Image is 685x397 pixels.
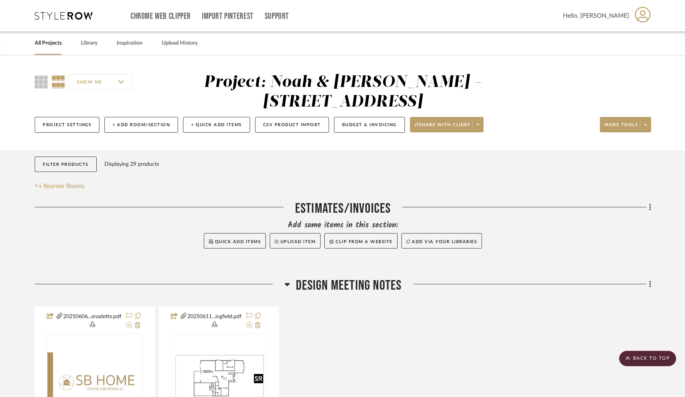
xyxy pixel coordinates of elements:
[270,233,321,249] button: Upload Item
[265,13,289,20] a: Support
[204,233,266,249] button: Quick Add Items
[255,117,329,133] button: CSV Product Import
[35,157,97,172] button: Filter Products
[104,117,178,133] button: + Add Room/Section
[187,312,242,330] button: 20250611...ingfield.pdf
[604,122,638,133] span: More tools
[215,240,261,244] span: Quick Add Items
[183,117,250,133] button: + Quick Add Items
[334,117,405,133] button: Budget & Invoicing
[104,157,159,172] div: Displaying 29 products
[35,182,84,191] button: Reorder Rooms
[131,13,191,20] a: Chrome Web Clipper
[204,74,482,110] div: Project: Noah & [PERSON_NAME] - [STREET_ADDRESS]
[35,38,62,48] a: All Projects
[202,13,254,20] a: Import Pinterest
[35,220,651,231] div: Add some items in this section:
[619,351,676,366] scroll-to-top-button: BACK TO TOP
[600,117,651,132] button: More tools
[162,38,198,48] a: Upload History
[563,11,629,20] span: Hello, [PERSON_NAME]
[35,117,99,133] button: Project Settings
[410,117,484,132] button: Share with client
[81,38,97,48] a: Library
[44,182,84,191] span: Reorder Rooms
[401,233,482,249] button: Add via your libraries
[415,122,471,133] span: Share with client
[117,38,143,48] a: Inspiration
[324,233,397,249] button: Clip from a website
[63,312,121,330] button: 20250606...enadette.pdf
[296,277,402,294] span: DESIGN MEETING NOTES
